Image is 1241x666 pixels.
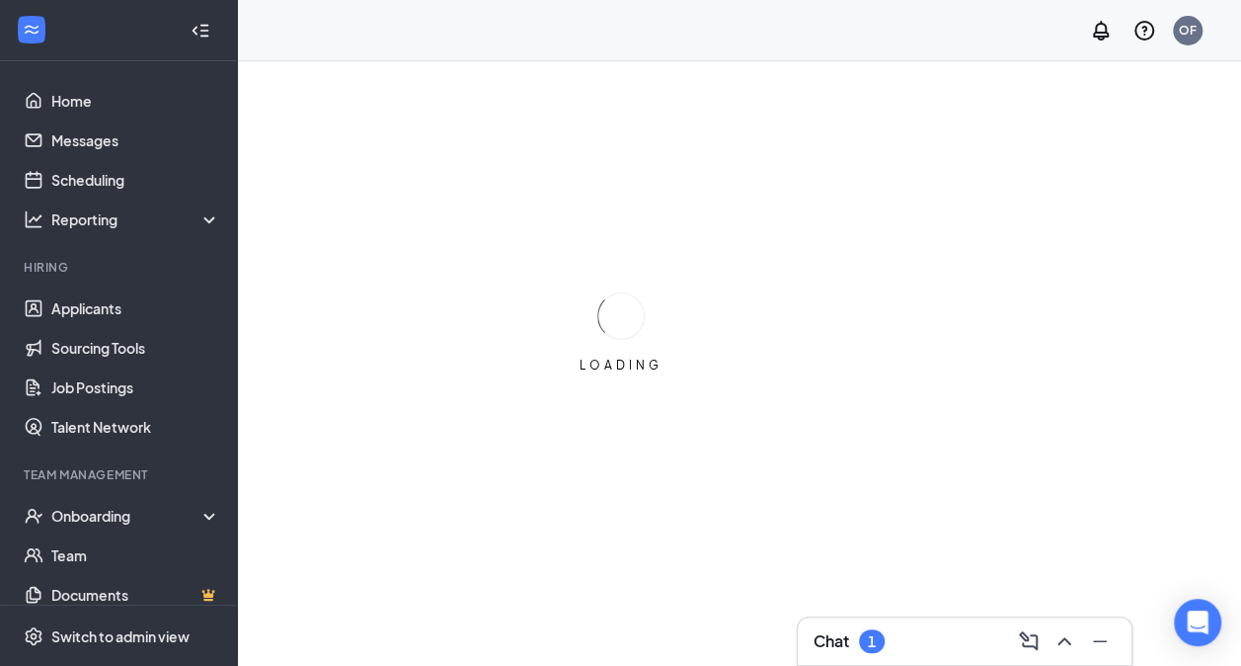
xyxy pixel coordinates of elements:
[1089,19,1113,42] svg: Notifications
[51,626,190,646] div: Switch to admin view
[24,626,43,646] svg: Settings
[51,209,221,229] div: Reporting
[1084,625,1116,657] button: Minimize
[51,407,220,447] a: Talent Network
[24,209,43,229] svg: Analysis
[51,368,220,407] a: Job Postings
[1179,22,1197,39] div: OF
[814,630,849,652] h3: Chat
[1048,625,1080,657] button: ChevronUp
[51,121,220,160] a: Messages
[191,21,210,41] svg: Collapse
[1132,19,1156,42] svg: QuestionInfo
[1017,629,1041,653] svg: ComposeMessage
[868,633,876,650] div: 1
[24,466,216,483] div: Team Management
[51,81,220,121] a: Home
[22,20,41,40] svg: WorkstreamLogo
[1013,625,1045,657] button: ComposeMessage
[51,160,220,200] a: Scheduling
[51,536,220,575] a: Team
[51,506,203,526] div: Onboarding
[1088,629,1112,653] svg: Minimize
[51,289,220,328] a: Applicants
[1052,629,1076,653] svg: ChevronUp
[572,357,670,374] div: LOADING
[51,575,220,615] a: DocumentsCrown
[51,328,220,368] a: Sourcing Tools
[24,259,216,276] div: Hiring
[1174,599,1221,646] div: Open Intercom Messenger
[24,506,43,526] svg: UserCheck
